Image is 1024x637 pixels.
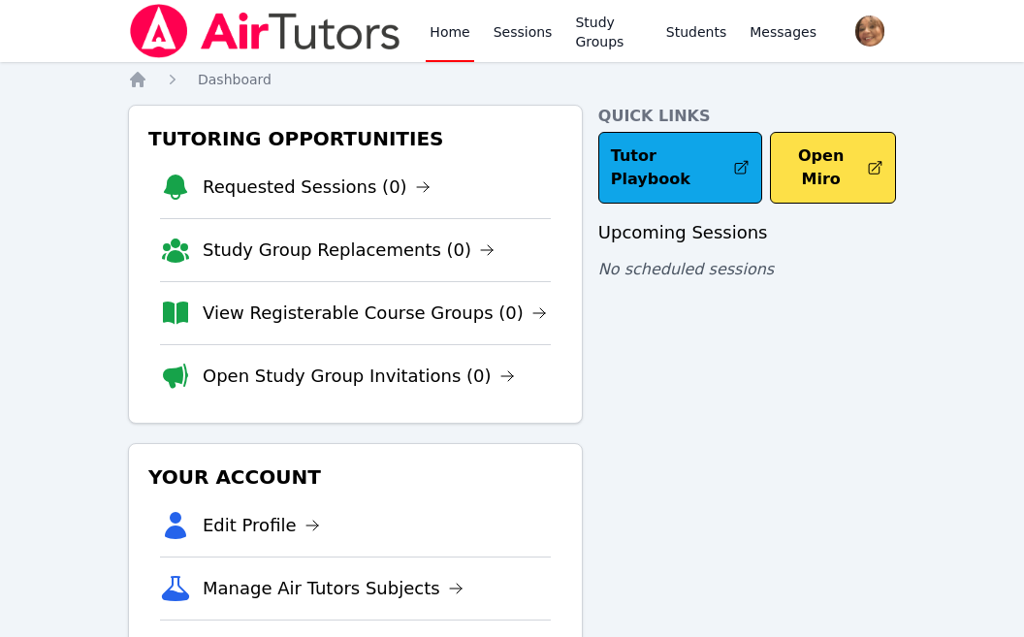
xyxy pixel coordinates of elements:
a: Requested Sessions (0) [203,174,431,201]
nav: Breadcrumb [128,70,896,89]
a: Study Group Replacements (0) [203,237,495,264]
a: Dashboard [198,70,272,89]
span: Dashboard [198,72,272,87]
span: Messages [750,22,816,42]
a: Manage Air Tutors Subjects [203,575,464,602]
h3: Upcoming Sessions [598,219,896,246]
h3: Your Account [144,460,566,494]
button: Open Miro [770,132,896,204]
h4: Quick Links [598,105,896,128]
a: Open Study Group Invitations (0) [203,363,515,390]
a: Edit Profile [203,512,320,539]
h3: Tutoring Opportunities [144,121,566,156]
img: Air Tutors [128,4,402,58]
span: No scheduled sessions [598,260,774,278]
a: View Registerable Course Groups (0) [203,300,547,327]
a: Tutor Playbook [598,132,762,204]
